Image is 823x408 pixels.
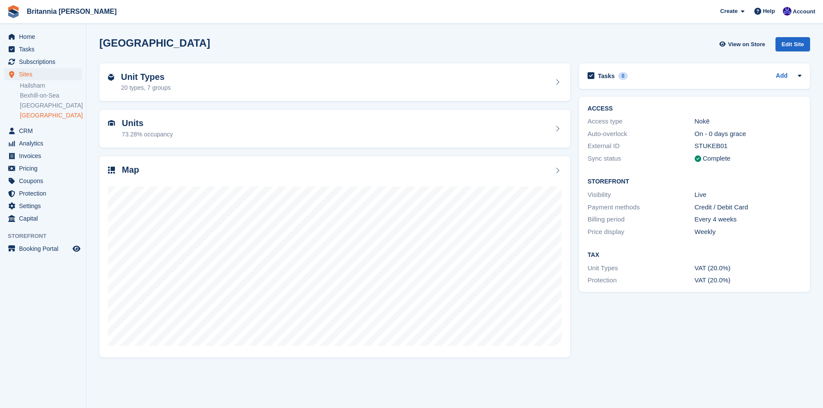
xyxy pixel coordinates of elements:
a: Hailsham [20,82,82,90]
span: Pricing [19,162,71,174]
div: Weekly [695,227,801,237]
h2: Units [122,118,173,128]
a: menu [4,68,82,80]
span: Booking Portal [19,243,71,255]
div: 0 [618,72,628,80]
a: Preview store [71,244,82,254]
a: menu [4,212,82,225]
a: Add [776,71,788,81]
div: Payment methods [588,202,694,212]
span: View on Store [728,40,765,49]
a: menu [4,175,82,187]
a: Units 73.28% occupancy [99,110,570,148]
a: menu [4,243,82,255]
a: menu [4,56,82,68]
span: Storefront [8,232,86,240]
div: Every 4 weeks [695,215,801,225]
a: menu [4,125,82,137]
div: Complete [703,154,731,164]
img: stora-icon-8386f47178a22dfd0bd8f6a31ec36ba5ce8667c1dd55bd0f319d3a0aa187defe.svg [7,5,20,18]
a: menu [4,43,82,55]
h2: Map [122,165,139,175]
span: Protection [19,187,71,199]
img: unit-type-icn-2b2737a686de81e16bb02015468b77c625bbabd49415b5ef34ead5e3b44a266d.svg [108,74,114,81]
div: Sync status [588,154,694,164]
a: Edit Site [775,37,810,55]
div: VAT (20.0%) [695,275,801,285]
a: menu [4,187,82,199]
a: [GEOGRAPHIC_DATA] [20,101,82,110]
div: Unit Types [588,263,694,273]
img: Simon Clark [783,7,791,16]
span: Sites [19,68,71,80]
span: Home [19,31,71,43]
a: Bexhill-on-Sea [20,92,82,100]
a: menu [4,31,82,43]
div: Protection [588,275,694,285]
div: 20 types, 7 groups [121,83,171,92]
a: Unit Types 20 types, 7 groups [99,63,570,101]
span: Help [763,7,775,16]
span: Settings [19,200,71,212]
img: map-icn-33ee37083ee616e46c38cad1a60f524a97daa1e2b2c8c0bc3eb3415660979fc1.svg [108,167,115,174]
h2: Tasks [598,72,615,80]
div: STUKEB01 [695,141,801,151]
h2: Tax [588,252,801,259]
span: Capital [19,212,71,225]
h2: Unit Types [121,72,171,82]
a: View on Store [718,37,769,51]
div: Credit / Debit Card [695,202,801,212]
div: Live [695,190,801,200]
div: VAT (20.0%) [695,263,801,273]
div: Access type [588,117,694,127]
h2: ACCESS [588,105,801,112]
a: [GEOGRAPHIC_DATA] [20,111,82,120]
div: Nokē [695,117,801,127]
div: Visibility [588,190,694,200]
span: CRM [19,125,71,137]
div: Billing period [588,215,694,225]
div: Auto-overlock [588,129,694,139]
a: Map [99,156,570,358]
div: External ID [588,141,694,151]
div: Price display [588,227,694,237]
span: Coupons [19,175,71,187]
div: On - 0 days grace [695,129,801,139]
span: Create [720,7,737,16]
span: Analytics [19,137,71,149]
img: unit-icn-7be61d7bf1b0ce9d3e12c5938cc71ed9869f7b940bace4675aadf7bd6d80202e.svg [108,120,115,126]
div: 73.28% occupancy [122,130,173,139]
div: Edit Site [775,37,810,51]
a: Britannia [PERSON_NAME] [23,4,120,19]
a: menu [4,200,82,212]
a: menu [4,150,82,162]
h2: Storefront [588,178,801,185]
span: Subscriptions [19,56,71,68]
span: Account [793,7,815,16]
span: Tasks [19,43,71,55]
h2: [GEOGRAPHIC_DATA] [99,37,210,49]
a: menu [4,162,82,174]
a: menu [4,137,82,149]
span: Invoices [19,150,71,162]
